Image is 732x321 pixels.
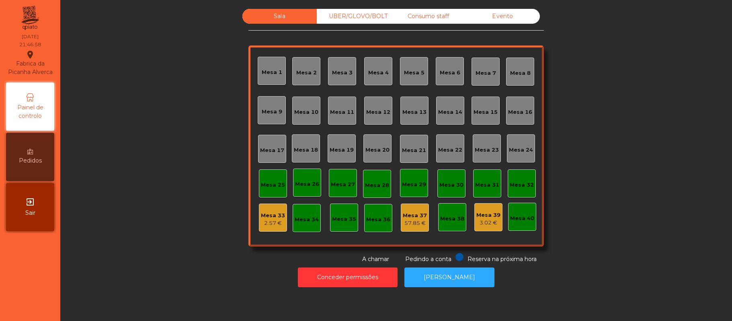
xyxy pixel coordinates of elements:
div: 57.85 € [403,219,427,227]
i: location_on [25,50,35,60]
div: Mesa 37 [403,212,427,220]
div: 2.57 € [261,219,285,227]
div: 3.02 € [476,219,500,227]
div: Mesa 39 [476,211,500,219]
div: Mesa 17 [260,146,284,154]
div: Mesa 14 [438,108,462,116]
button: Conceder permissões [298,267,398,287]
div: Mesa 20 [365,146,390,154]
div: Mesa 30 [439,181,463,189]
div: Mesa 4 [368,69,389,77]
div: Mesa 9 [262,108,282,116]
div: Mesa 29 [402,181,426,189]
div: Mesa 34 [295,216,319,224]
span: Painel de controlo [8,103,52,120]
div: Mesa 6 [440,69,460,77]
div: Evento [465,9,540,24]
div: Mesa 10 [294,108,318,116]
div: Mesa 23 [475,146,499,154]
div: Mesa 7 [476,69,496,77]
div: Mesa 38 [440,215,464,223]
div: Mesa 15 [474,108,498,116]
div: Mesa 32 [510,181,534,189]
div: Mesa 36 [366,216,390,224]
div: Mesa 3 [332,69,353,77]
div: Mesa 16 [508,108,532,116]
div: Mesa 22 [438,146,462,154]
span: A chamar [362,255,389,263]
span: Pedidos [19,156,42,165]
div: Sala [242,9,317,24]
div: Mesa 11 [330,108,354,116]
div: Mesa 35 [332,215,356,223]
div: Mesa 33 [261,212,285,220]
div: UBER/GLOVO/BOLT [317,9,391,24]
span: Pedindo a conta [405,255,451,263]
i: exit_to_app [25,197,35,207]
span: Sair [25,209,35,217]
div: Mesa 26 [295,180,319,188]
div: Mesa 25 [261,181,285,189]
div: Consumo staff [391,9,465,24]
div: Mesa 28 [365,181,389,189]
div: Mesa 13 [402,108,426,116]
div: [DATE] [22,33,39,40]
div: Mesa 19 [330,146,354,154]
div: Mesa 21 [402,146,426,154]
div: Mesa 40 [510,214,534,222]
div: Mesa 12 [366,108,390,116]
div: Mesa 18 [294,146,318,154]
div: Fabrica da Picanha Alverca [6,50,54,76]
div: Mesa 31 [475,181,499,189]
div: Mesa 24 [509,146,533,154]
div: Mesa 8 [510,69,531,77]
span: Reserva na próxima hora [467,255,537,263]
div: 21:46:58 [19,41,41,48]
div: Mesa 27 [331,181,355,189]
div: Mesa 1 [262,68,282,76]
div: Mesa 2 [296,69,317,77]
img: qpiato [20,4,40,32]
div: Mesa 5 [404,69,424,77]
button: [PERSON_NAME] [404,267,494,287]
